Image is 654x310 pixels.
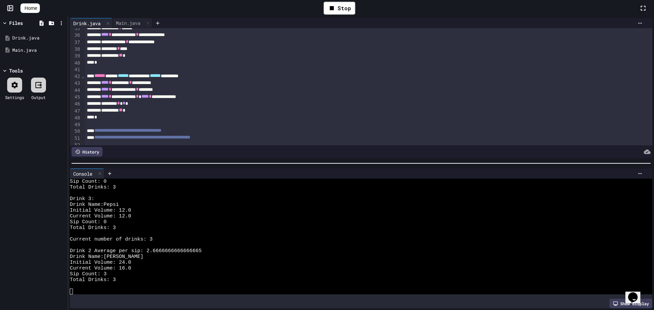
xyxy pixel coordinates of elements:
[70,108,81,115] div: 47
[20,3,40,13] a: Home
[70,121,81,128] div: 49
[70,202,119,208] span: Drink Name:Pepsi
[70,277,116,283] span: Total Drinks: 3
[70,184,116,190] span: Total Drinks: 3
[70,101,81,108] div: 46
[12,47,65,54] div: Main.java
[70,135,81,142] div: 51
[70,87,81,94] div: 44
[70,80,81,87] div: 43
[70,219,107,225] span: Sip Count: 0
[70,208,131,213] span: Initial Volume: 12.0
[9,19,23,27] div: Files
[324,2,355,15] div: Stop
[70,254,143,260] span: Drink Name:[PERSON_NAME]
[70,53,81,60] div: 39
[31,94,46,100] div: Output
[70,265,131,271] span: Current Volume: 16.0
[81,74,84,79] span: Fold line
[112,18,152,28] div: Main.java
[70,115,81,121] div: 48
[70,25,81,32] div: 35
[70,271,107,277] span: Sip Count: 3
[70,39,81,46] div: 37
[70,18,112,28] div: Drink.java
[70,128,81,135] div: 50
[70,60,81,67] div: 40
[70,66,81,73] div: 41
[12,35,65,42] div: Drink.java
[25,5,37,12] span: Home
[9,67,23,74] div: Tools
[70,94,81,101] div: 45
[70,236,153,242] span: Current number of drinks: 3
[625,283,647,303] iframe: chat widget
[70,196,94,202] span: Drink 3:
[70,213,131,219] span: Current Volume: 12.0
[609,299,652,308] div: Show display
[72,147,103,157] div: History
[5,94,24,100] div: Settings
[70,179,107,184] span: Sip Count: 0
[70,168,104,179] div: Console
[70,73,81,80] div: 42
[70,225,116,231] span: Total Drinks: 3
[70,20,104,27] div: Drink.java
[70,46,81,53] div: 38
[70,142,81,149] div: 52
[112,19,144,27] div: Main.java
[70,260,131,265] span: Initial Volume: 24.0
[70,170,96,177] div: Console
[70,248,202,254] span: Drink 2 Average per sip: 2.6666666666666665
[70,32,81,39] div: 36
